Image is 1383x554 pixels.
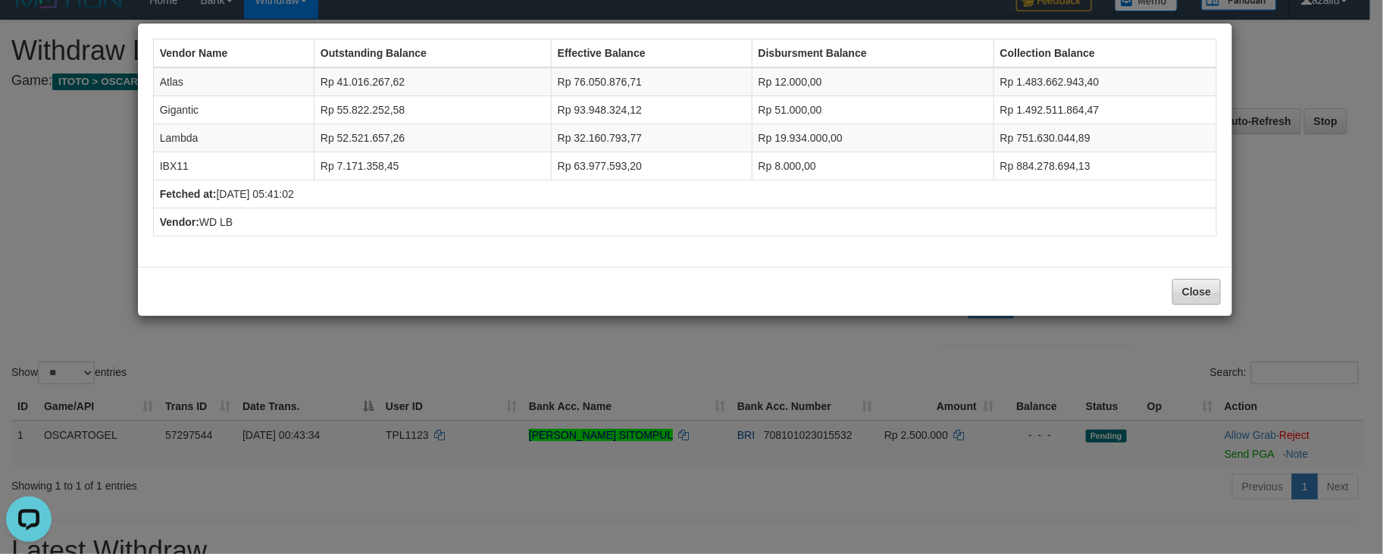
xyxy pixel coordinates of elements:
[752,67,993,96] td: Rp 12.000,00
[314,96,551,124] td: Rp 55.822.252,58
[752,39,993,68] th: Disbursment Balance
[153,208,1216,236] td: WD LB
[160,188,217,200] b: Fetched at:
[752,124,993,152] td: Rp 19.934.000,00
[551,39,752,68] th: Effective Balance
[153,180,1216,208] td: [DATE] 05:41:02
[993,124,1216,152] td: Rp 751.630.044,89
[153,152,314,180] td: IBX11
[153,39,314,68] th: Vendor Name
[551,67,752,96] td: Rp 76.050.876,71
[314,152,551,180] td: Rp 7.171.358,45
[752,152,993,180] td: Rp 8.000,00
[551,124,752,152] td: Rp 32.160.793,77
[314,39,551,68] th: Outstanding Balance
[314,67,551,96] td: Rp 41.016.267,62
[153,124,314,152] td: Lambda
[1172,279,1221,305] button: Close
[314,124,551,152] td: Rp 52.521.657,26
[551,152,752,180] td: Rp 63.977.593,20
[160,216,199,228] b: Vendor:
[993,96,1216,124] td: Rp 1.492.511.864,47
[6,6,52,52] button: Open LiveChat chat widget
[153,67,314,96] td: Atlas
[993,67,1216,96] td: Rp 1.483.662.943,40
[993,152,1216,180] td: Rp 884.278.694,13
[993,39,1216,68] th: Collection Balance
[551,96,752,124] td: Rp 93.948.324,12
[752,96,993,124] td: Rp 51.000,00
[153,96,314,124] td: Gigantic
